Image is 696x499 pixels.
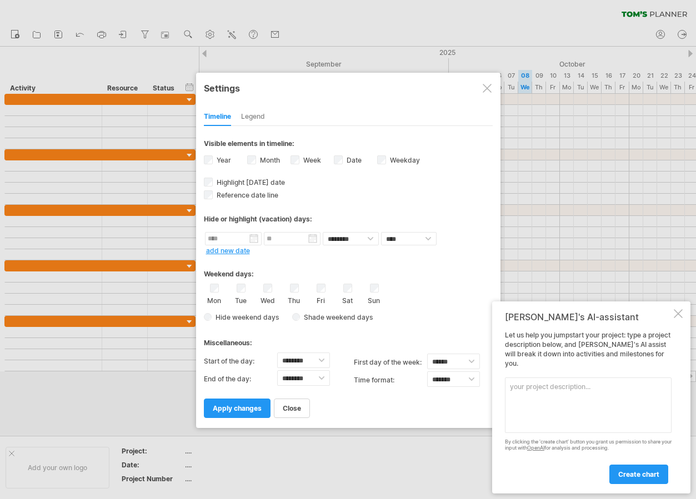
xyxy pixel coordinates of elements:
[204,139,493,151] div: Visible elements in timeline:
[287,294,301,305] label: Thu
[214,191,278,199] span: Reference date line
[314,294,328,305] label: Fri
[234,294,248,305] label: Tue
[206,246,250,255] a: add new date
[258,156,280,164] label: Month
[204,370,277,388] label: End of the day:
[204,259,493,281] div: Weekend days:
[354,371,427,389] label: Time format:
[505,331,672,483] div: Let us help you jumpstart your project: type a project description below, and [PERSON_NAME]'s AI ...
[283,404,301,412] span: close
[341,294,354,305] label: Sat
[354,354,427,371] label: first day of the week:
[344,156,362,164] label: Date
[214,156,231,164] label: Year
[618,470,659,478] span: create chart
[207,294,221,305] label: Mon
[261,294,274,305] label: Wed
[204,78,493,98] div: Settings
[367,294,381,305] label: Sun
[527,445,544,451] a: OpenAI
[274,399,310,418] a: close
[204,328,493,350] div: Miscellaneous:
[204,352,277,370] label: Start of the day:
[609,465,668,484] a: create chart
[204,215,493,223] div: Hide or highlight (vacation) days:
[204,399,271,418] a: apply changes
[214,178,285,187] span: Highlight [DATE] date
[505,439,672,451] div: By clicking the 'create chart' button you grant us permission to share your input with for analys...
[301,156,321,164] label: Week
[213,404,262,412] span: apply changes
[300,313,373,321] span: Shade weekend days
[505,311,672,322] div: [PERSON_NAME]'s AI-assistant
[241,108,265,126] div: Legend
[388,156,420,164] label: Weekday
[212,313,279,321] span: Hide weekend days
[204,108,231,126] div: Timeline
